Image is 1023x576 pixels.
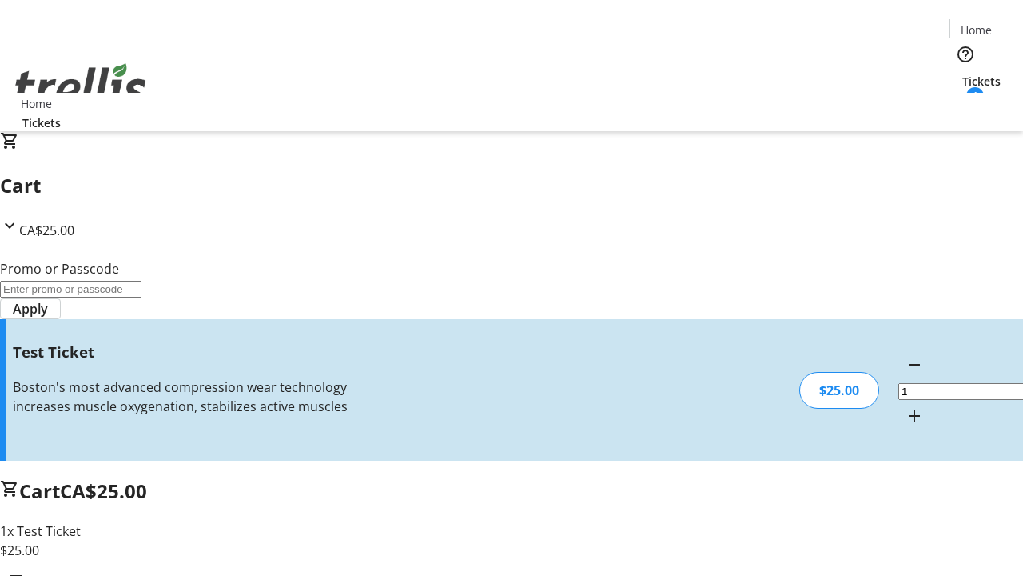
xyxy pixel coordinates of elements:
button: Increment by one [898,400,930,432]
span: Home [21,95,52,112]
a: Tickets [949,73,1013,90]
div: Boston's most advanced compression wear technology increases muscle oxygenation, stabilizes activ... [13,378,362,416]
button: Decrement by one [898,349,930,381]
span: Tickets [22,114,61,131]
button: Help [949,38,981,70]
h3: Test Ticket [13,341,362,363]
span: CA$25.00 [19,222,74,239]
span: Tickets [962,73,1001,90]
img: Orient E2E Organization zk00dQfJK4's Logo [10,46,152,126]
span: CA$25.00 [60,478,147,504]
div: $25.00 [799,372,879,409]
button: Cart [949,90,981,122]
span: Home [961,22,992,38]
span: Apply [13,299,48,318]
a: Home [10,95,62,112]
a: Home [950,22,1001,38]
a: Tickets [10,114,74,131]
